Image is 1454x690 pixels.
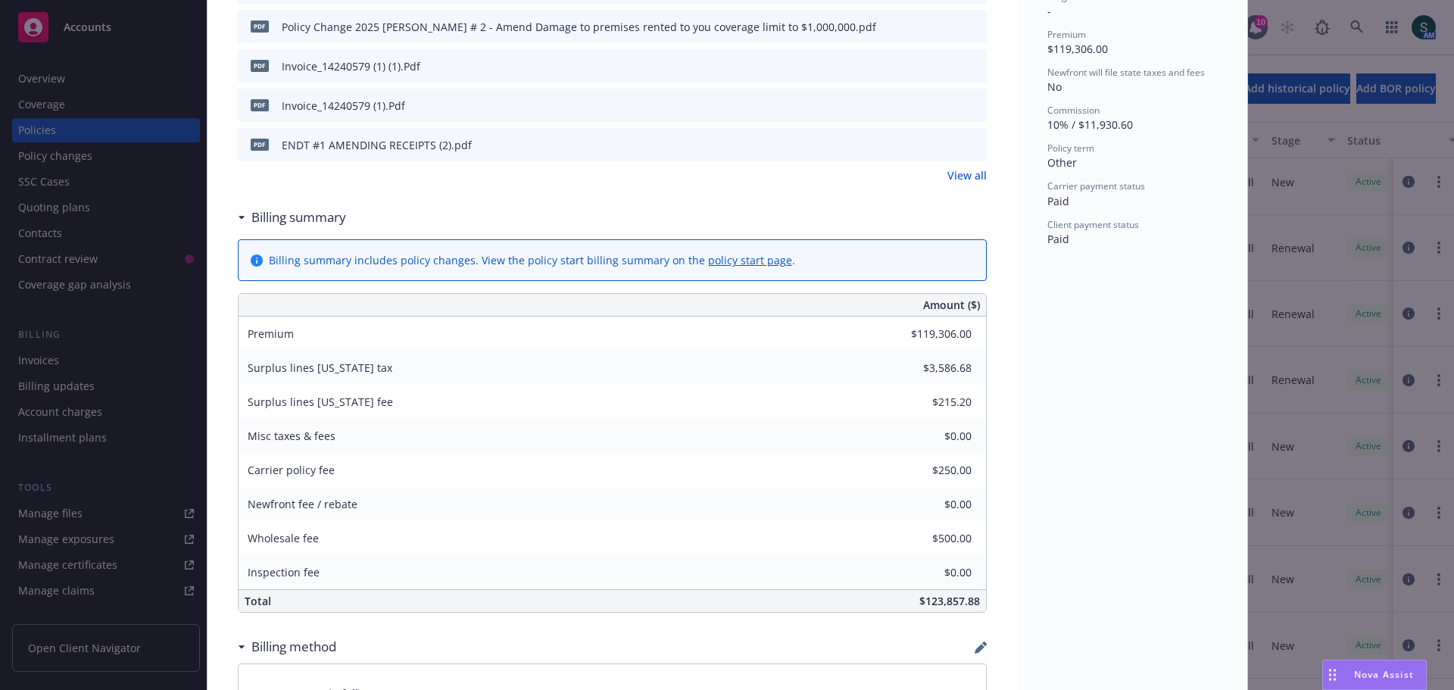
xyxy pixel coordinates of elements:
[248,395,393,409] span: Surplus lines [US_STATE] fee
[882,391,981,414] input: 0.00
[251,637,336,657] h3: Billing method
[923,297,980,313] span: Amount ($)
[248,326,294,341] span: Premium
[967,58,981,74] button: preview file
[1047,42,1108,56] span: $119,306.00
[1354,668,1414,681] span: Nova Assist
[943,98,955,114] button: download file
[282,98,405,114] div: Invoice_14240579 (1).Pdf
[245,594,271,608] span: Total
[967,137,981,153] button: preview file
[251,60,269,71] span: Pdf
[269,252,795,268] div: Billing summary includes policy changes. View the policy start billing summary on the .
[967,98,981,114] button: preview file
[248,463,335,477] span: Carrier policy fee
[1047,180,1145,192] span: Carrier payment status
[251,139,269,150] span: pdf
[238,208,346,227] div: Billing summary
[1047,4,1051,18] span: -
[1047,117,1133,132] span: 10% / $11,930.60
[882,425,981,448] input: 0.00
[882,527,981,550] input: 0.00
[882,459,981,482] input: 0.00
[1323,660,1342,689] div: Drag to move
[1047,142,1094,155] span: Policy term
[1047,104,1100,117] span: Commission
[282,19,876,35] div: Policy Change 2025 [PERSON_NAME] # 2 - Amend Damage to premises rented to you coverage limit to $...
[919,594,980,608] span: $123,857.88
[248,429,335,443] span: Misc taxes & fees
[708,253,792,267] a: policy start page
[282,137,472,153] div: ENDT #1 AMENDING RECEIPTS (2).pdf
[251,99,269,111] span: Pdf
[1047,80,1062,94] span: No
[943,19,955,35] button: download file
[882,561,981,584] input: 0.00
[248,565,320,579] span: Inspection fee
[238,637,336,657] div: Billing method
[1047,66,1205,79] span: Newfront will file state taxes and fees
[882,357,981,379] input: 0.00
[943,137,955,153] button: download file
[943,58,955,74] button: download file
[1047,28,1086,41] span: Premium
[282,58,420,74] div: Invoice_14240579 (1) (1).Pdf
[1047,194,1069,208] span: Paid
[882,323,981,345] input: 0.00
[1047,155,1077,170] span: Other
[248,531,319,545] span: Wholesale fee
[248,361,392,375] span: Surplus lines [US_STATE] tax
[1047,232,1069,246] span: Paid
[1322,660,1427,690] button: Nova Assist
[947,167,987,183] a: View all
[882,493,981,516] input: 0.00
[967,19,981,35] button: preview file
[251,20,269,32] span: pdf
[251,208,346,227] h3: Billing summary
[248,497,357,511] span: Newfront fee / rebate
[1047,218,1139,231] span: Client payment status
